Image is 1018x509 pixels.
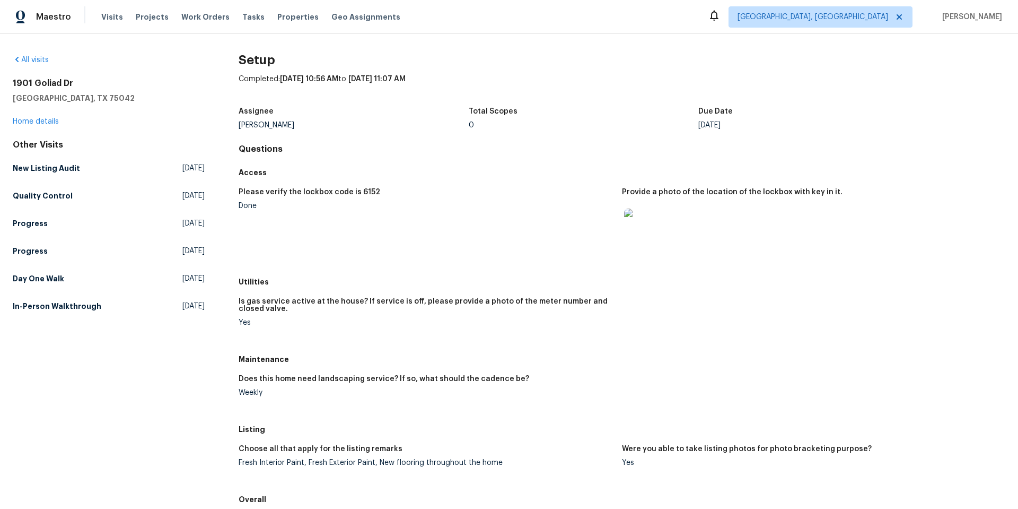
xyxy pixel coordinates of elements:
[239,298,613,313] h5: Is gas service active at the house? If service is off, please provide a photo of the meter number...
[239,277,1005,287] h5: Utilities
[239,319,613,326] div: Yes
[13,140,205,150] div: Other Visits
[348,75,406,83] span: [DATE] 11:07 AM
[698,108,733,115] h5: Due Date
[13,186,205,205] a: Quality Control[DATE]
[331,12,400,22] span: Geo Assignments
[239,445,402,453] h5: Choose all that apply for the listing remarks
[182,163,205,174] span: [DATE]
[13,301,101,312] h5: In-Person Walkthrough
[13,163,80,174] h5: New Listing Audit
[469,108,517,115] h5: Total Scopes
[738,12,888,22] span: [GEOGRAPHIC_DATA], [GEOGRAPHIC_DATA]
[239,108,274,115] h5: Assignee
[13,214,205,233] a: Progress[DATE]
[182,191,205,201] span: [DATE]
[13,269,205,288] a: Day One Walk[DATE]
[239,494,1005,505] h5: Overall
[239,122,469,129] div: [PERSON_NAME]
[239,375,529,383] h5: Does this home need landscaping service? If so, what should the cadence be?
[239,202,613,210] div: Done
[239,389,613,396] div: Weekly
[13,273,64,284] h5: Day One Walk
[13,297,205,316] a: In-Person Walkthrough[DATE]
[239,167,1005,178] h5: Access
[469,122,699,129] div: 0
[182,301,205,312] span: [DATE]
[698,122,928,129] div: [DATE]
[182,246,205,256] span: [DATE]
[181,12,230,22] span: Work Orders
[13,93,205,103] h5: [GEOGRAPHIC_DATA], TX 75042
[622,445,872,453] h5: Were you able to take listing photos for photo bracketing purpose?
[239,55,1005,65] h2: Setup
[182,218,205,229] span: [DATE]
[622,459,997,467] div: Yes
[101,12,123,22] span: Visits
[13,218,48,229] h5: Progress
[622,188,843,196] h5: Provide a photo of the location of the lockbox with key in it.
[13,159,205,178] a: New Listing Audit[DATE]
[239,74,1005,101] div: Completed: to
[36,12,71,22] span: Maestro
[13,78,205,89] h2: 1901 Goliad Dr
[242,13,265,21] span: Tasks
[13,241,205,261] a: Progress[DATE]
[239,424,1005,435] h5: Listing
[239,144,1005,154] h4: Questions
[239,459,613,467] div: Fresh Interior Paint, Fresh Exterior Paint, New flooring throughout the home
[239,354,1005,365] h5: Maintenance
[277,12,319,22] span: Properties
[182,273,205,284] span: [DATE]
[136,12,169,22] span: Projects
[13,246,48,256] h5: Progress
[13,56,49,64] a: All visits
[239,188,380,196] h5: Please verify the lockbox code is 6152
[13,191,73,201] h5: Quality Control
[280,75,338,83] span: [DATE] 10:56 AM
[938,12,1002,22] span: [PERSON_NAME]
[13,118,59,125] a: Home details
